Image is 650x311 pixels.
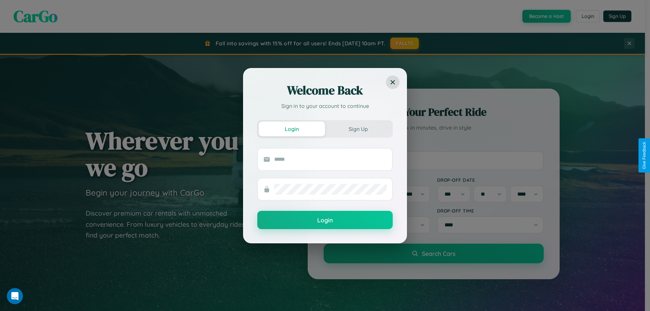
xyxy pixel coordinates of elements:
[257,211,393,229] button: Login
[257,102,393,110] p: Sign in to your account to continue
[257,82,393,98] h2: Welcome Back
[642,142,647,169] div: Give Feedback
[259,121,325,136] button: Login
[7,288,23,304] iframe: Intercom live chat
[325,121,391,136] button: Sign Up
